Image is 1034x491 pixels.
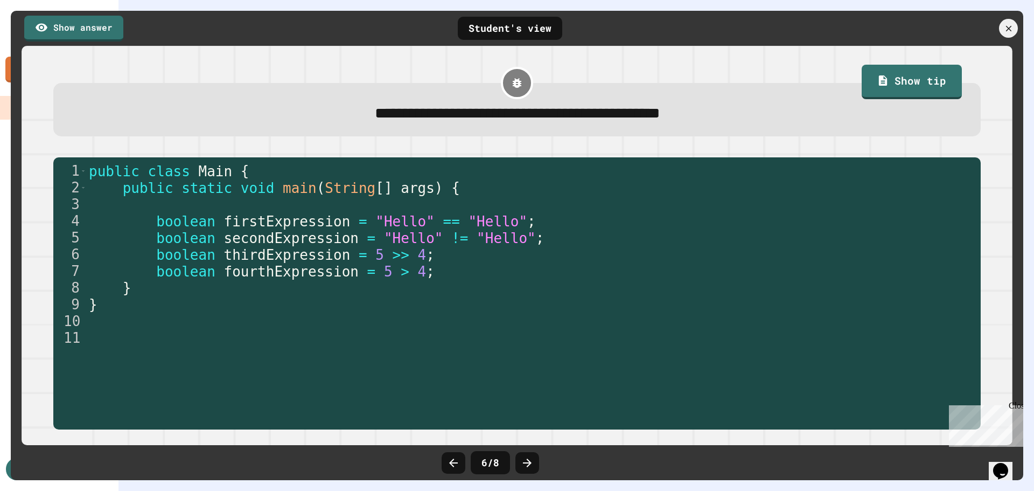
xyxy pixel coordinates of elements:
[24,16,123,42] a: Show answer
[401,264,409,280] span: >
[945,401,1023,447] iframe: chat widget
[469,213,528,230] span: "Hello"
[367,264,376,280] span: =
[53,246,87,263] div: 6
[53,263,87,280] div: 7
[181,180,232,196] span: static
[156,247,215,263] span: boolean
[359,247,367,263] span: =
[123,180,173,196] span: public
[471,451,510,474] div: 6 / 8
[443,213,460,230] span: ==
[148,163,190,179] span: class
[401,180,435,196] span: args
[89,163,139,179] span: public
[53,296,87,313] div: 9
[477,230,536,246] span: "Hello"
[53,330,87,347] div: 11
[156,264,215,280] span: boolean
[375,247,384,263] span: 5
[325,180,376,196] span: String
[418,247,427,263] span: 4
[393,247,409,263] span: >>
[224,264,359,280] span: fourthExpression
[241,180,275,196] span: void
[53,196,87,213] div: 3
[283,180,317,196] span: main
[375,213,435,230] span: "Hello"
[53,213,87,230] div: 4
[199,163,233,179] span: Main
[367,230,376,246] span: =
[451,230,468,246] span: !=
[53,163,87,179] div: 1
[80,163,86,179] span: Toggle code folding, rows 1 through 9
[418,264,427,280] span: 4
[4,4,74,68] div: Chat with us now!Close
[384,264,393,280] span: 5
[53,179,87,196] div: 2
[224,230,359,246] span: secondExpression
[156,230,215,246] span: boolean
[224,247,351,263] span: thirdExpression
[53,280,87,296] div: 8
[862,65,962,99] a: Show tip
[80,179,86,196] span: Toggle code folding, rows 2 through 8
[224,213,351,230] span: firstExpression
[156,213,215,230] span: boolean
[53,230,87,246] div: 5
[359,213,367,230] span: =
[384,230,443,246] span: "Hello"
[989,448,1023,480] iframe: chat widget
[458,17,562,40] div: Student's view
[53,313,87,330] div: 10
